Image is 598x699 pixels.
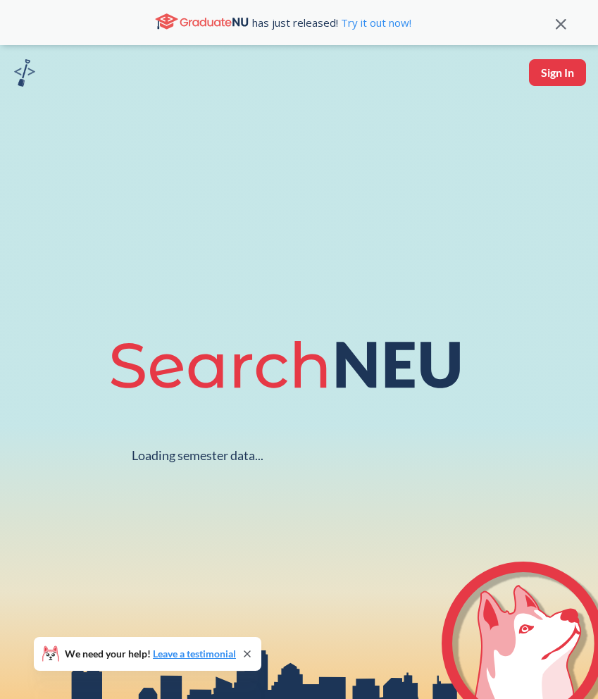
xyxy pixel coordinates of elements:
img: sandbox logo [14,59,35,87]
button: Sign In [529,59,586,86]
span: We need your help! [65,649,236,659]
div: Loading semester data... [132,447,263,464]
a: Try it out now! [338,16,411,30]
span: has just released! [252,15,411,30]
a: sandbox logo [14,59,35,91]
a: Leave a testimonial [153,648,236,660]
